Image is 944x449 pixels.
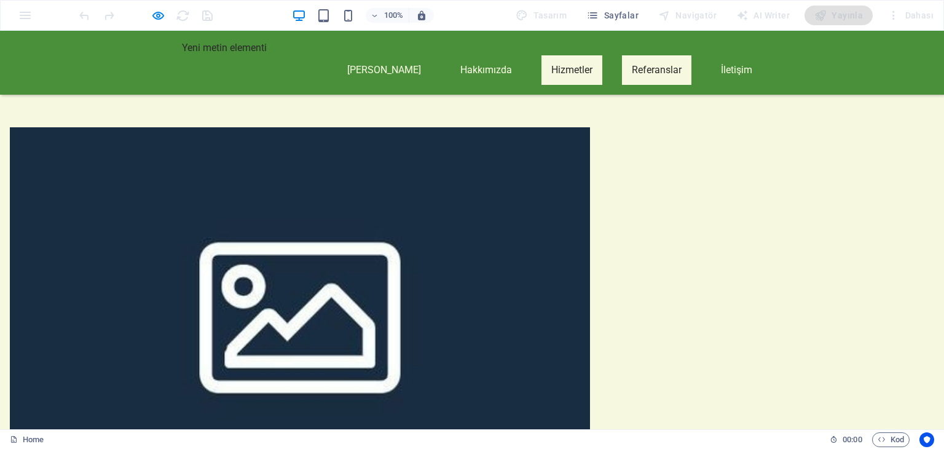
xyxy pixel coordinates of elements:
[416,10,427,21] i: Yeniden boyutlandırmada yakınlaştırma düzeyini seçilen cihaza uyacak şekilde otomatik olarak ayarla.
[366,8,409,23] button: 100%
[872,432,910,447] button: Kod
[450,25,522,54] a: Hakkımızda
[586,9,639,22] span: Sayfalar
[337,25,431,54] a: [PERSON_NAME]
[843,432,862,447] span: 00 00
[830,432,862,447] h6: Oturum süresi
[511,6,572,25] div: Tasarım (Ctrl+Alt+Y)
[622,25,691,54] a: Referanslar
[541,25,602,54] a: Hizmetler
[581,6,643,25] button: Sayfalar
[384,8,404,23] h6: 100%
[10,432,44,447] a: Seçimi iptal etmek için tıkla. Sayfaları açmak için çift tıkla
[919,432,934,447] button: Usercentrics
[711,25,762,54] a: İletişim
[878,432,904,447] span: Kod
[851,435,853,444] span: :
[182,10,762,25] p: Yeni metin elementi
